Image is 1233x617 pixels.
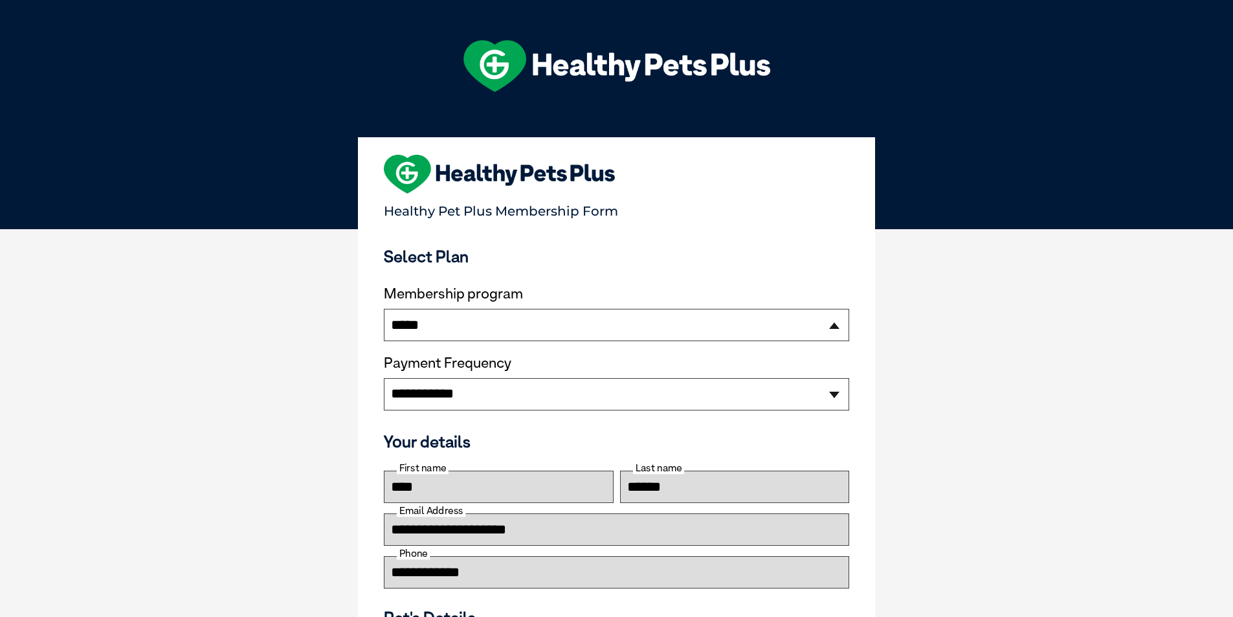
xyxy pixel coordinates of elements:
h3: Select Plan [384,247,849,266]
img: heart-shape-hpp-logo-large.png [384,155,615,194]
label: Email Address [397,505,465,517]
img: hpp-logo-landscape-green-white.png [463,40,770,92]
p: Healthy Pet Plus Membership Form [384,197,849,219]
h3: Your details [384,432,849,451]
label: Payment Frequency [384,355,511,372]
label: Last name [633,462,684,474]
label: Phone [397,548,430,559]
label: First name [397,462,449,474]
label: Membership program [384,286,849,302]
